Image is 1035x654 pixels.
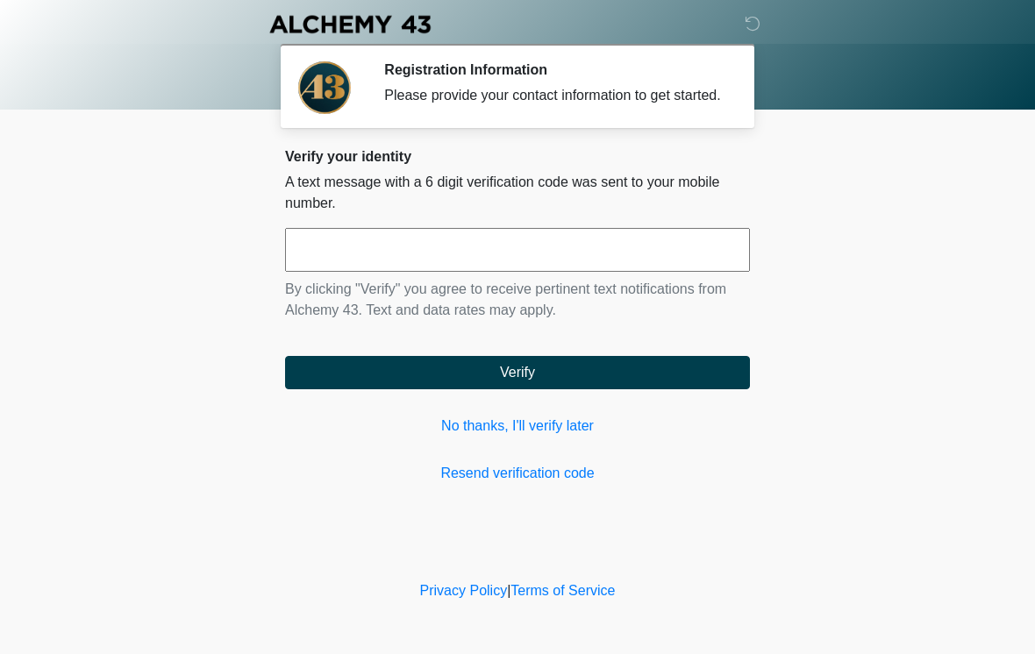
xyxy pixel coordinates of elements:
[420,583,508,598] a: Privacy Policy
[384,61,724,78] h2: Registration Information
[285,148,750,165] h2: Verify your identity
[510,583,615,598] a: Terms of Service
[285,172,750,214] p: A text message with a 6 digit verification code was sent to your mobile number.
[384,85,724,106] div: Please provide your contact information to get started.
[285,356,750,389] button: Verify
[268,13,432,35] img: Alchemy 43 Logo
[285,416,750,437] a: No thanks, I'll verify later
[298,61,351,114] img: Agent Avatar
[507,583,510,598] a: |
[285,463,750,484] a: Resend verification code
[285,279,750,321] p: By clicking "Verify" you agree to receive pertinent text notifications from Alchemy 43. Text and ...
